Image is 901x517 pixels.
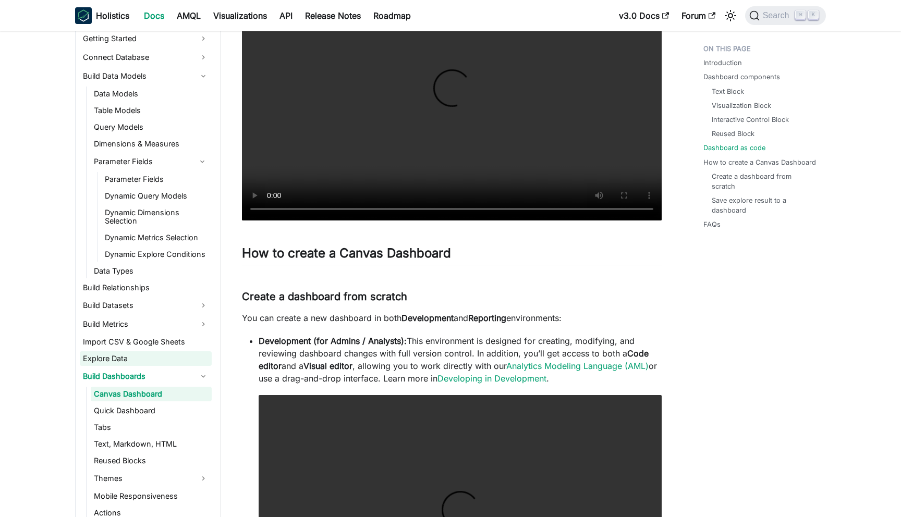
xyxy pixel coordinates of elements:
a: Dashboard components [703,72,780,82]
a: Build Dashboards [80,368,212,385]
a: Query Models [91,120,212,134]
nav: Docs sidebar [65,31,221,517]
strong: Visual editor [303,361,352,371]
a: Build Data Models [80,68,212,84]
a: Reused Block [712,129,754,139]
a: Data Types [91,264,212,278]
a: Visualization Block [712,101,771,110]
a: AMQL [171,7,207,24]
button: Switch between dark and light mode (currently light mode) [722,7,739,24]
a: Import CSV & Google Sheets [80,335,212,349]
a: Parameter Fields [91,153,193,170]
a: Developing in Development [437,373,546,384]
a: Docs [138,7,171,24]
a: Table Models [91,103,212,118]
strong: Development [401,313,454,323]
span: Search [760,11,796,20]
a: Create a dashboard from scratch [712,171,815,191]
a: Forum [675,7,722,24]
a: Data Models [91,87,212,101]
img: Holistics [75,7,92,24]
a: Connect Database [80,49,212,66]
a: HolisticsHolistics [75,7,129,24]
a: Save explore result to a dashboard [712,195,815,215]
a: Reused Blocks [91,453,212,468]
a: Visualizations [207,7,273,24]
a: Roadmap [367,7,417,24]
a: Release Notes [299,7,367,24]
a: v3.0 Docs [613,7,675,24]
a: Tabs [91,420,212,435]
a: Text, Markdown, HTML [91,437,212,451]
b: Holistics [96,9,129,22]
p: This environment is designed for creating, modifying, and reviewing dashboard changes with full v... [259,335,662,385]
strong: Development (for Admins / Analysts): [259,336,407,346]
a: Build Relationships [80,280,212,295]
a: Dimensions & Measures [91,137,212,151]
strong: Reporting [468,313,506,323]
a: Dynamic Explore Conditions [102,247,212,262]
a: How to create a Canvas Dashboard [703,157,816,167]
a: Introduction [703,58,742,68]
a: Text Block [712,87,744,96]
a: Dashboard as code [703,143,765,153]
a: Mobile Responsiveness [91,489,212,503]
kbd: ⌘ [795,10,806,20]
a: Interactive Control Block [712,115,789,125]
kbd: K [808,10,819,20]
a: Build Datasets [80,297,212,314]
a: FAQs [703,219,721,229]
a: Dynamic Query Models [102,189,212,203]
button: Collapse sidebar category 'Parameter Fields' [193,153,212,170]
a: Quick Dashboard [91,403,212,418]
button: Search (Command+K) [745,6,826,25]
a: Getting Started [80,30,212,47]
a: Analytics Modeling Language (AML) [506,361,649,371]
a: Build Metrics [80,316,212,333]
a: Parameter Fields [102,172,212,187]
a: Themes [91,470,212,487]
a: Explore Data [80,351,212,366]
a: Dynamic Dimensions Selection [102,205,212,228]
a: API [273,7,299,24]
p: You can create a new dashboard in both and environments: [242,312,662,324]
a: Dynamic Metrics Selection [102,230,212,245]
a: Canvas Dashboard [91,387,212,401]
h2: How to create a Canvas Dashboard [242,245,662,265]
h3: Create a dashboard from scratch [242,290,662,303]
